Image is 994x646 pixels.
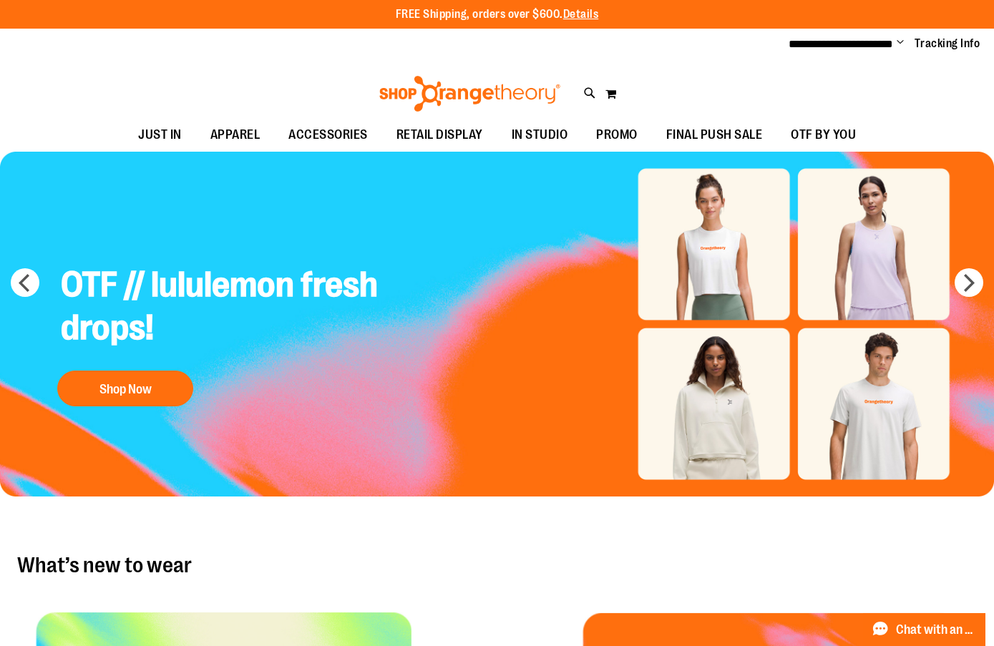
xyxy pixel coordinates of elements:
button: Account menu [897,36,904,51]
span: Chat with an Expert [896,623,977,637]
a: OTF // lululemon fresh drops! Shop Now [50,253,389,413]
p: FREE Shipping, orders over $600. [396,6,599,23]
span: JUST IN [138,119,182,151]
span: FINAL PUSH SALE [666,119,763,151]
button: Chat with an Expert [863,613,986,646]
button: Shop Now [57,371,193,406]
span: ACCESSORIES [288,119,368,151]
span: APPAREL [210,119,260,151]
span: RETAIL DISPLAY [396,119,483,151]
a: Tracking Info [915,36,980,52]
img: Shop Orangetheory [377,76,562,112]
span: OTF BY YOU [791,119,856,151]
h2: What’s new to wear [17,554,977,577]
h2: OTF // lululemon fresh drops! [50,253,389,363]
span: PROMO [596,119,638,151]
button: next [955,268,983,297]
span: IN STUDIO [512,119,568,151]
button: prev [11,268,39,297]
a: Details [563,8,599,21]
